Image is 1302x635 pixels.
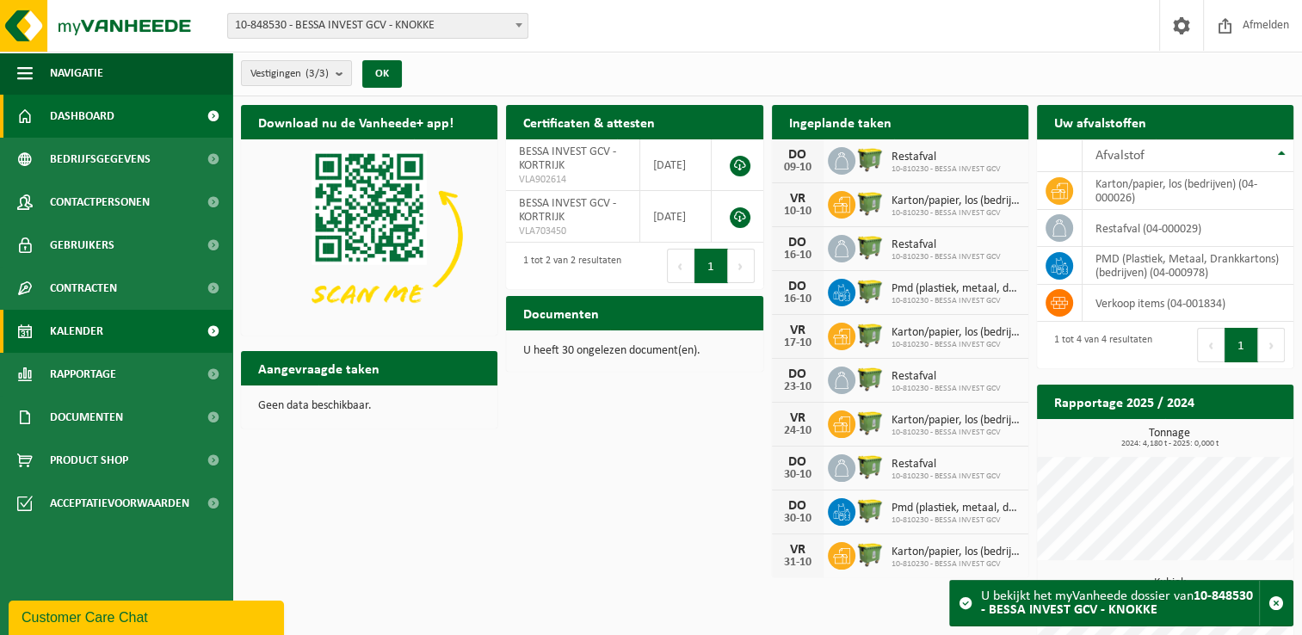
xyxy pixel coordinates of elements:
div: U bekijkt het myVanheede dossier van [981,581,1259,626]
div: DO [781,148,815,162]
span: Kalender [50,310,103,353]
td: restafval (04-000029) [1083,210,1293,247]
span: 10-810230 - BESSA INVEST GCV [892,164,1001,175]
span: 10-848530 - BESSA INVEST GCV - KNOKKE [227,13,528,39]
div: VR [781,411,815,425]
span: Pmd (plastiek, metaal, drankkartons) (bedrijven) [892,502,1020,515]
img: WB-1100-HPE-GN-50 [855,452,885,481]
span: 10-810230 - BESSA INVEST GCV [892,296,1020,306]
div: VR [781,192,815,206]
img: WB-1100-HPE-GN-50 [855,539,885,569]
img: WB-1100-HPE-GN-50 [855,364,885,393]
img: Download de VHEPlus App [241,139,497,332]
span: Contracten [50,267,117,310]
td: [DATE] [640,191,712,243]
div: VR [781,324,815,337]
div: 16-10 [781,293,815,305]
a: Bekijk rapportage [1165,418,1292,453]
span: Contactpersonen [50,181,150,224]
span: 2024: 4,180 t - 2025: 0,000 t [1046,440,1293,448]
img: WB-1100-HPE-GN-50 [855,232,885,262]
span: VLA703450 [519,225,626,238]
span: 10-810230 - BESSA INVEST GCV [892,428,1020,438]
img: WB-1100-HPE-GN-50 [855,496,885,525]
span: Navigatie [50,52,103,95]
span: 10-810230 - BESSA INVEST GCV [892,472,1001,482]
button: Next [1258,328,1285,362]
div: DO [781,367,815,381]
h3: Tonnage [1046,428,1293,448]
span: Acceptatievoorwaarden [50,482,189,525]
count: (3/3) [305,68,329,79]
span: BESSA INVEST GCV - KORTRIJK [519,145,616,172]
button: Next [728,249,755,283]
div: 30-10 [781,513,815,525]
img: WB-1100-HPE-GN-50 [855,188,885,218]
button: Vestigingen(3/3) [241,60,352,86]
div: 1 tot 4 van 4 resultaten [1046,326,1152,364]
span: Rapportage [50,353,116,396]
h3: Kubiek [1046,577,1293,598]
span: VLA902614 [519,173,626,187]
div: DO [781,236,815,250]
img: WB-1100-HPE-GN-50 [855,320,885,349]
span: 10-810230 - BESSA INVEST GCV [892,252,1001,262]
h2: Certificaten & attesten [506,105,672,139]
button: 1 [694,249,728,283]
p: U heeft 30 ongelezen document(en). [523,345,745,357]
span: Product Shop [50,439,128,482]
span: Karton/papier, los (bedrijven) [892,326,1020,340]
td: [DATE] [640,139,712,191]
div: 16-10 [781,250,815,262]
span: Karton/papier, los (bedrijven) [892,546,1020,559]
div: 23-10 [781,381,815,393]
div: 30-10 [781,469,815,481]
span: 10-810230 - BESSA INVEST GCV [892,340,1020,350]
iframe: chat widget [9,597,287,635]
p: Geen data beschikbaar. [258,400,480,412]
span: 10-810230 - BESSA INVEST GCV [892,384,1001,394]
span: 10-810230 - BESSA INVEST GCV [892,515,1020,526]
span: Gebruikers [50,224,114,267]
span: BESSA INVEST GCV - KORTRIJK [519,197,616,224]
span: Pmd (plastiek, metaal, drankkartons) (bedrijven) [892,282,1020,296]
div: 09-10 [781,162,815,174]
div: DO [781,280,815,293]
h2: Documenten [506,296,616,330]
span: Afvalstof [1095,149,1145,163]
div: 1 tot 2 van 2 resultaten [515,247,621,285]
div: DO [781,499,815,513]
span: Restafval [892,370,1001,384]
span: Restafval [892,458,1001,472]
div: DO [781,455,815,469]
div: 17-10 [781,337,815,349]
td: karton/papier, los (bedrijven) (04-000026) [1083,172,1293,210]
span: 10-810230 - BESSA INVEST GCV [892,208,1020,219]
img: WB-1100-HPE-GN-50 [855,145,885,174]
span: Karton/papier, los (bedrijven) [892,194,1020,208]
span: Karton/papier, los (bedrijven) [892,414,1020,428]
h2: Uw afvalstoffen [1037,105,1163,139]
div: 24-10 [781,425,815,437]
span: Restafval [892,151,1001,164]
h2: Rapportage 2025 / 2024 [1037,385,1212,418]
h2: Aangevraagde taken [241,351,397,385]
td: verkoop items (04-001834) [1083,285,1293,322]
span: Documenten [50,396,123,439]
img: WB-1100-HPE-GN-50 [855,408,885,437]
span: Restafval [892,238,1001,252]
div: 10-10 [781,206,815,218]
button: OK [362,60,402,88]
div: VR [781,543,815,557]
span: Vestigingen [250,61,329,87]
span: 10-848530 - BESSA INVEST GCV - KNOKKE [228,14,528,38]
span: Dashboard [50,95,114,138]
strong: 10-848530 - BESSA INVEST GCV - KNOKKE [981,589,1253,617]
button: 1 [1225,328,1258,362]
div: 31-10 [781,557,815,569]
h2: Download nu de Vanheede+ app! [241,105,471,139]
h2: Ingeplande taken [772,105,909,139]
span: 10-810230 - BESSA INVEST GCV [892,559,1020,570]
button: Previous [667,249,694,283]
button: Previous [1197,328,1225,362]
